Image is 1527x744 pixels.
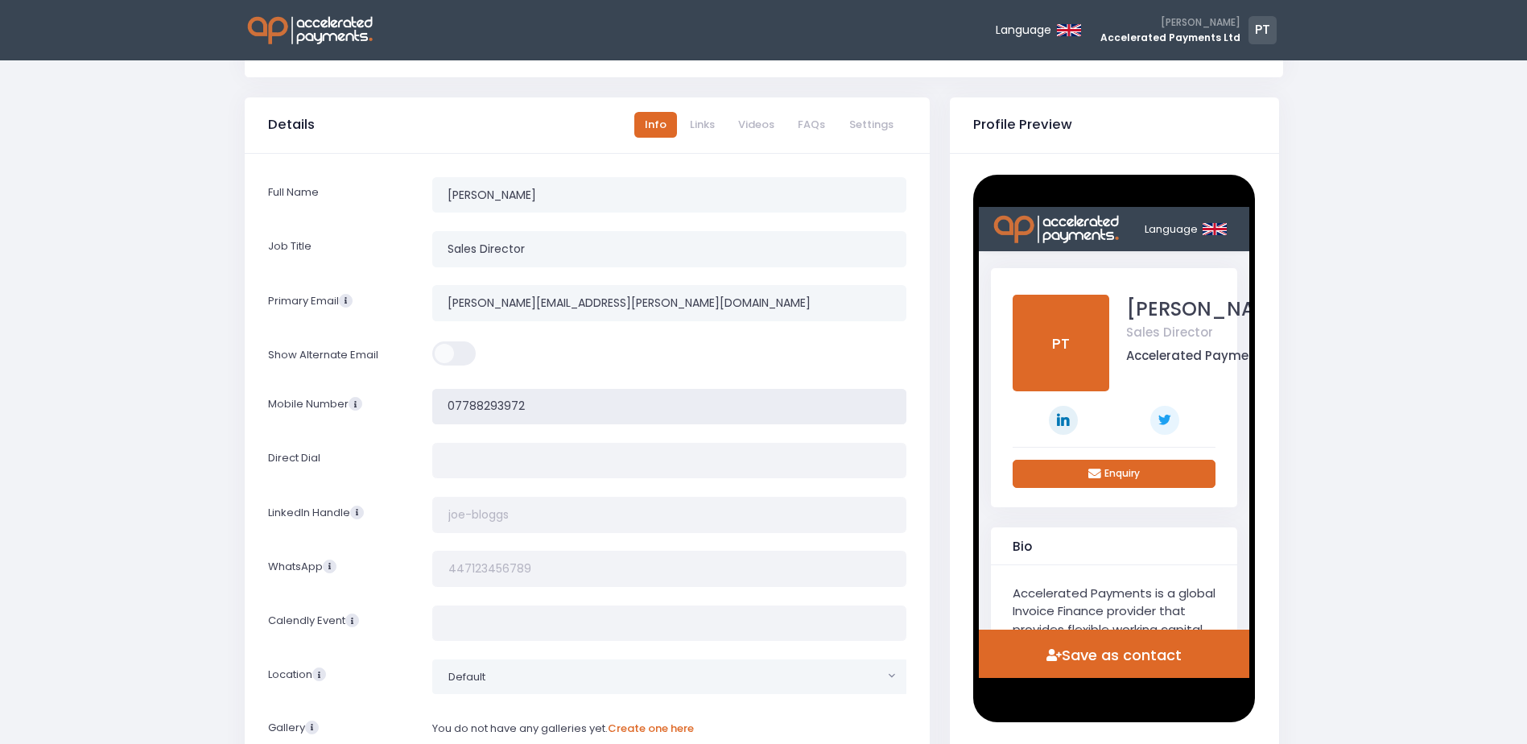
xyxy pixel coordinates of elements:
label: Mobile Number [258,389,423,425]
label: LinkedIn Handle [258,497,423,533]
span: Language [166,14,219,30]
a: Videos [728,112,785,138]
label: Direct Dial [258,443,423,479]
label: Location [258,659,423,694]
p: You do not have any galleries yet. [432,721,906,737]
span: Accelerated Payments Ltd [147,140,314,159]
label: WhatsApp [258,551,423,587]
label: Primary Email [258,285,423,321]
span: PT [1248,16,1277,44]
a: Links [679,112,725,138]
a: Save as contact [66,436,205,461]
h3: Bio [34,330,53,347]
a: Create one here [608,721,694,736]
a: Info [634,112,677,138]
input: 447123456789 [432,551,906,587]
a: Settings [839,112,904,138]
img: Logo [245,14,376,47]
span: Default [432,659,906,694]
span: Language [996,22,1051,39]
a: Enquiry [34,253,237,282]
span: Details [268,117,315,133]
img: en.svg [1057,24,1081,36]
label: Calendly Event [258,606,423,642]
label: Full Name [258,177,423,213]
span: Default [433,660,883,693]
span: PT [34,88,130,184]
span: Accelerated Payments Ltd [1100,31,1240,45]
span: Sales Director [147,117,234,135]
img: en.svg [224,16,248,28]
p: Accelerated Payments is a global Invoice Finance provider that provides flexible working capital ... [34,378,237,450]
a: FAQs [787,112,836,138]
h3: Profile Preview [973,117,1072,133]
label: Show Alternate Email [258,340,423,370]
span: [PERSON_NAME] [1100,15,1240,30]
span: [PERSON_NAME] [147,88,314,117]
label: Job Title [258,231,423,267]
input: joe-bloggs [432,497,906,533]
img: Logo [12,6,143,39]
